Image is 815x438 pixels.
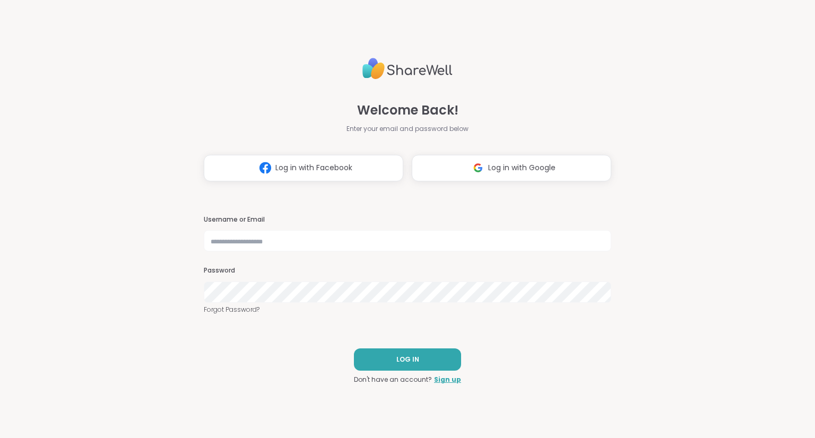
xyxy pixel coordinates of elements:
[354,375,432,384] span: Don't have an account?
[255,158,275,178] img: ShareWell Logomark
[204,266,611,275] h3: Password
[357,101,458,120] span: Welcome Back!
[412,155,611,181] button: Log in with Google
[396,355,419,364] span: LOG IN
[488,162,556,173] span: Log in with Google
[434,375,461,384] a: Sign up
[275,162,352,173] span: Log in with Facebook
[362,54,453,84] img: ShareWell Logo
[354,348,461,371] button: LOG IN
[204,305,611,314] a: Forgot Password?
[204,155,403,181] button: Log in with Facebook
[468,158,488,178] img: ShareWell Logomark
[346,124,469,134] span: Enter your email and password below
[204,215,611,224] h3: Username or Email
